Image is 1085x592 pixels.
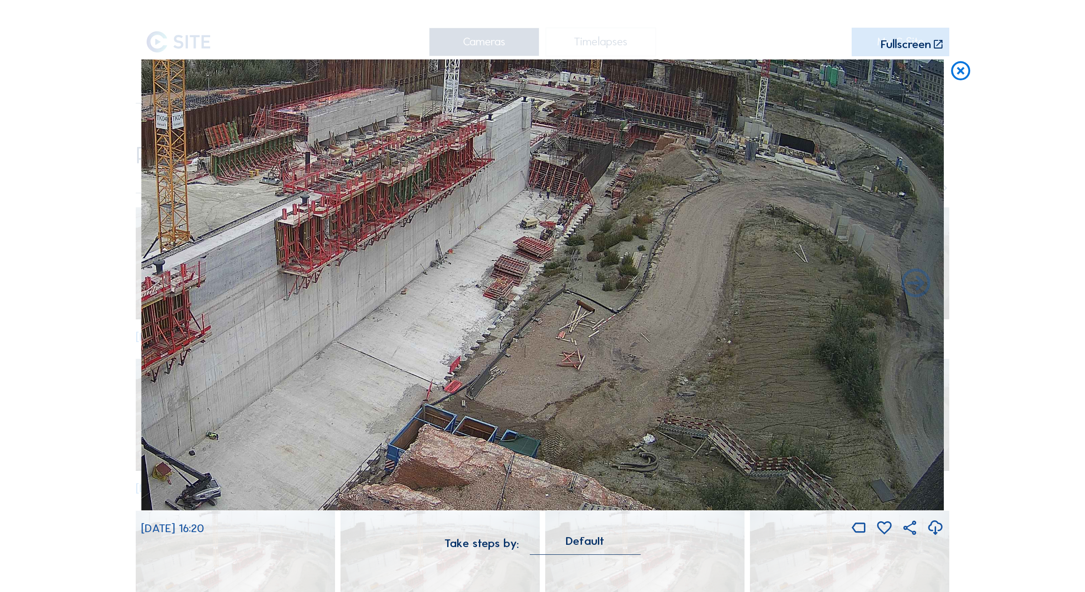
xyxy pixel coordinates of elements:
img: Image [141,59,944,511]
i: Back [898,267,933,302]
div: Default [530,537,641,554]
i: Forward [152,267,187,302]
div: Default [566,537,604,545]
div: Take steps by: [444,538,519,549]
span: [DATE] 16:20 [141,521,204,535]
div: Fullscreen [881,39,931,50]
